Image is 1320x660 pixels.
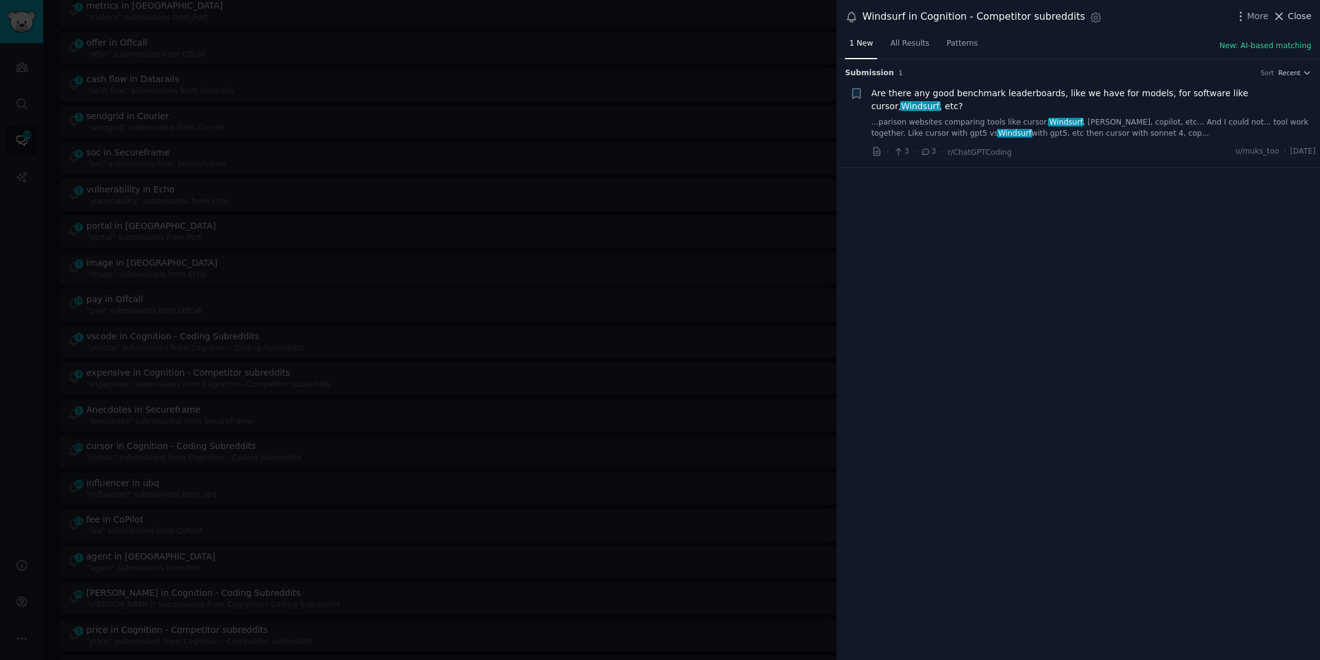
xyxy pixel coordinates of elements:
[1284,146,1286,157] span: ·
[947,148,1012,157] span: r/ChatGPTCoding
[890,38,929,49] span: All Results
[862,9,1085,25] div: Windsurf in Cognition - Competitor subreddits
[1278,68,1300,77] span: Recent
[943,34,982,59] a: Patterns
[845,34,877,59] a: 1 New
[1290,146,1316,157] span: [DATE]
[845,68,894,79] span: Submission
[1219,41,1311,52] button: New: AI-based matching
[872,117,1316,139] a: ...parison websites comparing tools like cursor,Windsurf, [PERSON_NAME], copilot, etc... And I co...
[941,146,943,159] span: ·
[1247,10,1269,23] span: More
[914,146,916,159] span: ·
[1273,10,1311,23] button: Close
[849,38,873,49] span: 1 New
[898,69,902,76] span: 1
[872,87,1316,113] a: Are there any good benchmark leaderboards, like we have for models, for software like cursor,Wind...
[1278,68,1311,77] button: Recent
[886,34,933,59] a: All Results
[997,129,1033,138] span: Windsurf
[893,146,909,157] span: 3
[947,38,978,49] span: Patterns
[1261,68,1274,77] div: Sort
[886,146,889,159] span: ·
[920,146,936,157] span: 3
[1234,10,1269,23] button: More
[872,87,1316,113] span: Are there any good benchmark leaderboards, like we have for models, for software like cursor, , etc?
[1235,146,1279,157] span: u/muks_too
[1288,10,1311,23] span: Close
[900,101,941,111] span: Windsurf
[1048,118,1084,126] span: Windsurf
